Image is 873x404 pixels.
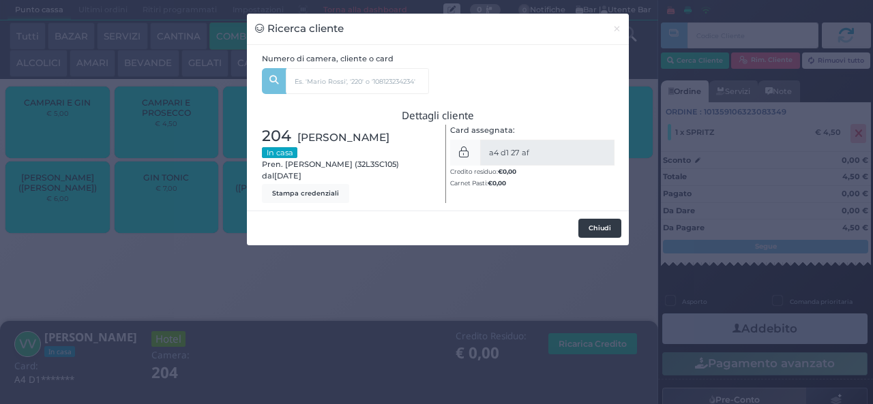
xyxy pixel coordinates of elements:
[578,219,621,238] button: Chiudi
[262,53,394,65] label: Numero di camera, cliente o card
[255,21,344,37] h3: Ricerca cliente
[262,184,349,203] button: Stampa credenziali
[297,129,389,145] span: [PERSON_NAME]
[262,147,297,158] small: In casa
[450,125,515,136] label: Card assegnata:
[286,68,429,94] input: Es. 'Mario Rossi', '220' o '108123234234'
[262,110,615,121] h3: Dettagli cliente
[498,168,516,175] b: €
[503,167,516,176] span: 0,00
[605,14,629,44] button: Chiudi
[262,125,291,148] span: 204
[450,179,506,187] small: Carnet Pasti:
[255,125,439,203] div: Pren. [PERSON_NAME] (32L3SC105) dal
[488,179,506,187] b: €
[492,178,506,187] span: 0,00
[450,168,516,175] small: Credito residuo:
[612,21,621,36] span: ×
[274,170,301,182] span: [DATE]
